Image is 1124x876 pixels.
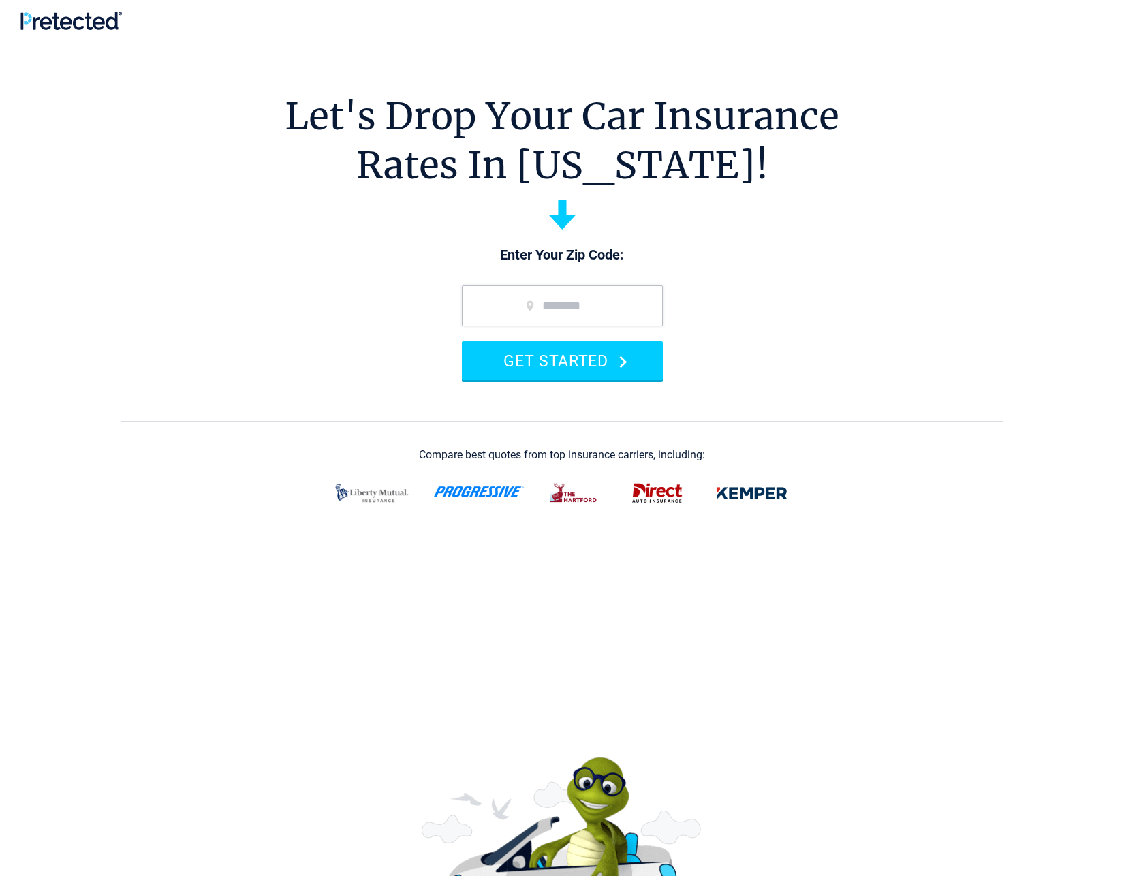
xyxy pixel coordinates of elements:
div: Compare best quotes from top insurance carriers, including: [419,449,705,461]
p: Enter Your Zip Code: [448,246,676,265]
h1: Let's Drop Your Car Insurance Rates In [US_STATE]! [285,92,839,190]
button: GET STARTED [462,341,663,380]
img: direct [624,475,691,511]
input: zip code [462,285,663,326]
img: Pretected Logo [20,12,122,30]
img: liberty [327,475,417,511]
img: thehartford [541,475,608,511]
img: progressive [433,486,525,497]
img: kemper [707,475,797,511]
